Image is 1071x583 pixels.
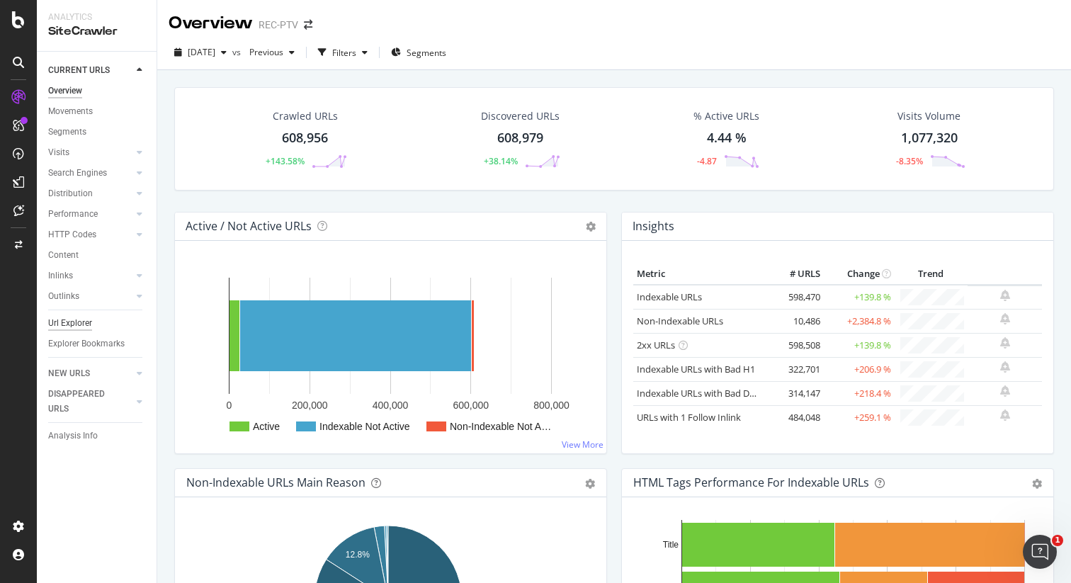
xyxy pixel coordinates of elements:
[637,339,675,351] a: 2xx URLs
[282,129,328,147] div: 608,956
[48,248,147,263] a: Content
[48,145,132,160] a: Visits
[232,46,244,58] span: vs
[48,387,132,417] a: DISAPPEARED URLS
[48,248,79,263] div: Content
[1032,479,1042,489] div: gear
[48,166,132,181] a: Search Engines
[767,285,824,310] td: 598,470
[1000,409,1010,421] div: bell-plus
[48,429,147,443] a: Analysis Info
[48,207,98,222] div: Performance
[266,155,305,167] div: +143.58%
[186,217,312,236] h4: Active / Not Active URLs
[901,129,958,147] div: 1,077,320
[292,400,328,411] text: 200,000
[497,129,543,147] div: 608,979
[1000,313,1010,324] div: bell-plus
[1000,361,1010,373] div: bell-plus
[767,264,824,285] th: # URLS
[481,109,560,123] div: Discovered URLs
[332,47,356,59] div: Filters
[633,264,767,285] th: Metric
[1023,535,1057,569] iframe: Intercom live chat
[824,309,895,333] td: +2,384.8 %
[767,333,824,357] td: 598,508
[188,46,215,58] span: 2025 Aug. 7th
[633,475,869,489] div: HTML Tags Performance for Indexable URLs
[637,387,791,400] a: Indexable URLs with Bad Description
[533,400,569,411] text: 800,000
[1000,290,1010,301] div: bell-plus
[48,104,93,119] div: Movements
[244,41,300,64] button: Previous
[48,145,69,160] div: Visits
[585,479,595,489] div: gear
[824,381,895,405] td: +218.4 %
[48,316,147,331] a: Url Explorer
[48,387,120,417] div: DISAPPEARED URLS
[48,336,125,351] div: Explorer Bookmarks
[186,475,365,489] div: Non-Indexable URLs Main Reason
[169,11,253,35] div: Overview
[562,438,603,451] a: View More
[896,155,923,167] div: -8.35%
[824,405,895,429] td: +259.1 %
[48,316,92,331] div: Url Explorer
[1000,385,1010,397] div: bell-plus
[48,104,147,119] a: Movements
[304,20,312,30] div: arrow-right-arrow-left
[385,41,452,64] button: Segments
[48,11,145,23] div: Analytics
[259,18,298,32] div: REC-PTV
[48,63,110,78] div: CURRENT URLS
[48,268,132,283] a: Inlinks
[693,109,759,123] div: % Active URLs
[373,400,409,411] text: 400,000
[186,264,590,442] svg: A chart.
[48,63,132,78] a: CURRENT URLS
[346,550,370,560] text: 12.8%
[169,41,232,64] button: [DATE]
[637,363,755,375] a: Indexable URLs with Bad H1
[633,217,674,236] h4: Insights
[48,289,132,304] a: Outlinks
[253,421,280,432] text: Active
[48,227,96,242] div: HTTP Codes
[450,421,551,432] text: Non-Indexable Not A…
[895,264,968,285] th: Trend
[48,336,147,351] a: Explorer Bookmarks
[1000,337,1010,349] div: bell-plus
[48,366,132,381] a: NEW URLS
[637,290,702,303] a: Indexable URLs
[767,309,824,333] td: 10,486
[312,41,373,64] button: Filters
[48,186,132,201] a: Distribution
[48,289,79,304] div: Outlinks
[824,264,895,285] th: Change
[1052,535,1063,546] span: 1
[767,357,824,381] td: 322,701
[707,129,747,147] div: 4.44 %
[824,333,895,357] td: +139.8 %
[407,47,446,59] span: Segments
[48,166,107,181] div: Search Engines
[637,315,723,327] a: Non-Indexable URLs
[244,46,283,58] span: Previous
[484,155,518,167] div: +38.14%
[48,429,98,443] div: Analysis Info
[824,285,895,310] td: +139.8 %
[48,227,132,242] a: HTTP Codes
[273,109,338,123] div: Crawled URLs
[48,186,93,201] div: Distribution
[897,109,960,123] div: Visits Volume
[767,405,824,429] td: 484,048
[48,23,145,40] div: SiteCrawler
[48,84,147,98] a: Overview
[767,381,824,405] td: 314,147
[48,84,82,98] div: Overview
[319,421,410,432] text: Indexable Not Active
[824,357,895,381] td: +206.9 %
[48,268,73,283] div: Inlinks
